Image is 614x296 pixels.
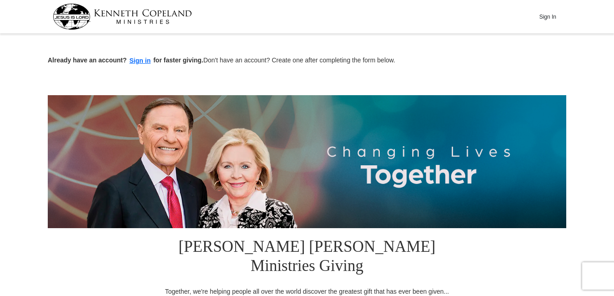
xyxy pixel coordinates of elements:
[48,56,566,66] p: Don't have an account? Create one after completing the form below.
[127,56,154,66] button: Sign in
[48,56,203,64] strong: Already have an account? for faster giving.
[159,228,455,287] h1: [PERSON_NAME] [PERSON_NAME] Ministries Giving
[534,10,561,24] button: Sign In
[53,4,192,30] img: kcm-header-logo.svg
